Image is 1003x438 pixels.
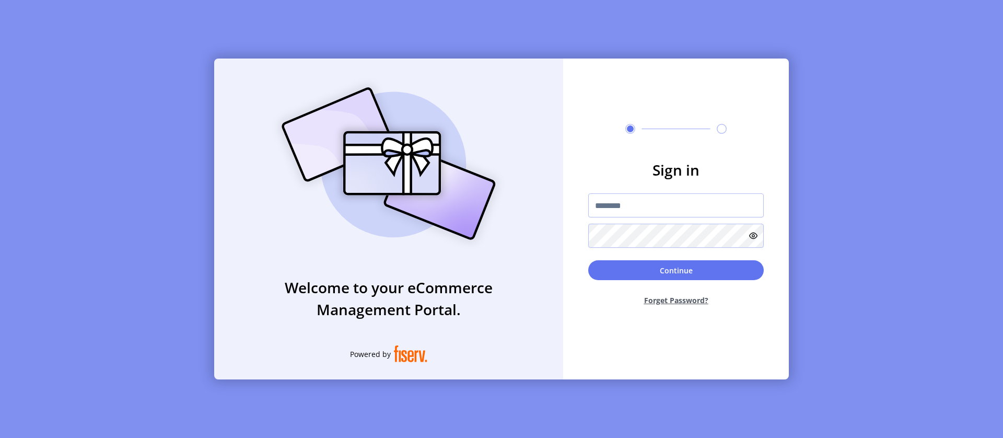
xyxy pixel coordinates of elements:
[588,260,764,280] button: Continue
[588,286,764,314] button: Forget Password?
[588,159,764,181] h3: Sign in
[350,349,391,360] span: Powered by
[214,276,563,320] h3: Welcome to your eCommerce Management Portal.
[266,76,511,251] img: card_Illustration.svg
